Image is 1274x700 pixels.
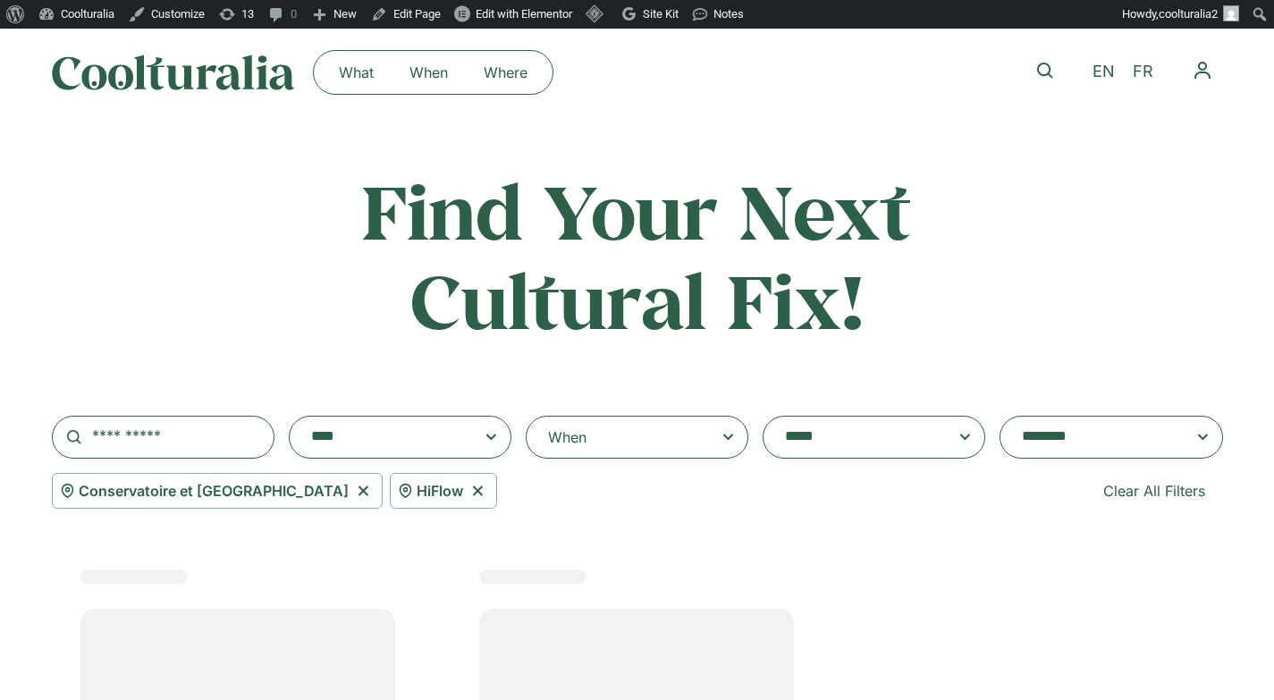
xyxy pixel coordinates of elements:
[785,425,928,450] textarea: Search
[1022,425,1165,450] textarea: Search
[286,166,989,344] h2: Find Your Next Cultural Fix!
[1182,50,1223,91] button: Menu Toggle
[392,58,466,87] a: When
[417,480,463,502] span: HiFlow
[466,58,545,87] a: Where
[321,58,545,87] nav: Menu
[1084,59,1124,85] a: EN
[1159,7,1218,21] span: coolturalia2
[1182,50,1223,91] nav: Menu
[1133,63,1153,81] span: FR
[79,480,349,502] span: Conservatoire et [GEOGRAPHIC_DATA]
[1085,473,1223,509] a: Clear All Filters
[311,425,454,450] textarea: Search
[548,426,586,448] div: When
[1124,59,1162,85] a: FR
[643,7,679,21] span: Site Kit
[1103,480,1205,502] span: Clear All Filters
[476,7,572,21] span: Edit with Elementor
[321,58,392,87] a: What
[1093,63,1115,81] span: EN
